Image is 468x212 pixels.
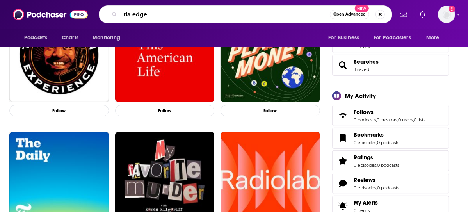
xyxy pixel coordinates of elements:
a: Bookmarks [354,131,399,138]
span: Logged in as rgertner [438,6,455,23]
button: Follow [9,105,109,116]
a: Reviews [335,178,351,189]
a: 0 podcasts [377,162,399,168]
a: Reviews [354,176,399,183]
span: More [426,32,440,43]
a: 0 podcasts [377,140,399,145]
a: Searches [335,60,351,71]
a: 0 episodes [354,140,376,145]
span: Bookmarks [354,131,384,138]
a: Ratings [335,155,351,166]
img: Planet Money [221,3,320,102]
span: Ratings [354,154,373,161]
a: Show notifications dropdown [397,8,410,21]
a: Follows [354,109,425,116]
a: 0 lists [414,117,425,123]
button: open menu [368,30,422,45]
img: User Profile [438,6,455,23]
span: , [413,117,414,123]
a: 0 creators [377,117,397,123]
a: 0 podcasts [377,185,399,191]
span: Ratings [332,150,449,171]
a: 0 podcasts [354,117,376,123]
img: The Joe Rogan Experience [9,3,109,102]
span: , [397,117,398,123]
span: Open Advanced [333,12,366,16]
span: Follows [354,109,374,116]
svg: Add a profile image [449,6,455,12]
a: 0 users [398,117,413,123]
input: Search podcasts, credits, & more... [120,8,330,21]
button: Follow [115,105,215,116]
span: , [376,140,377,145]
span: My Alerts [335,201,351,212]
button: open menu [19,30,57,45]
a: Charts [57,30,83,45]
a: Ratings [354,154,399,161]
button: Open AdvancedNew [330,10,369,19]
button: Follow [221,105,320,116]
span: Follows [332,105,449,126]
span: New [355,5,369,12]
span: , [376,117,377,123]
span: Reviews [332,173,449,194]
a: Follows [335,110,351,121]
img: Podchaser - Follow, Share and Rate Podcasts [13,7,88,22]
button: open menu [323,30,369,45]
a: Bookmarks [335,133,351,144]
a: Searches [354,58,379,65]
button: open menu [421,30,449,45]
span: My Alerts [354,199,378,206]
a: Show notifications dropdown [416,8,429,21]
button: open menu [87,30,130,45]
span: Reviews [354,176,375,183]
button: Show profile menu [438,6,455,23]
a: 0 episodes [354,162,376,168]
span: For Podcasters [374,32,411,43]
span: Charts [62,32,78,43]
span: Monitoring [93,32,120,43]
a: 3 saved [354,67,369,72]
a: 0 episodes [354,185,376,191]
div: Search podcasts, credits, & more... [99,5,392,23]
span: Searches [332,55,449,76]
img: This American Life [115,3,215,102]
span: , [376,162,377,168]
span: Bookmarks [332,128,449,149]
span: For Business [328,32,359,43]
span: , [376,185,377,191]
span: Podcasts [24,32,47,43]
div: My Activity [345,92,376,100]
